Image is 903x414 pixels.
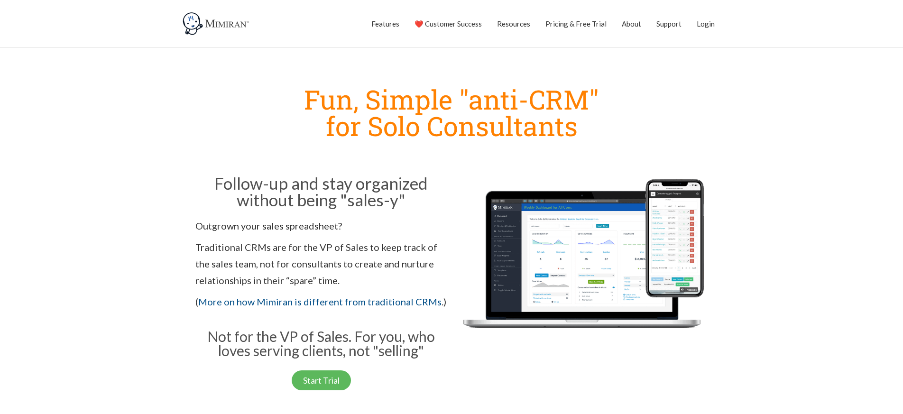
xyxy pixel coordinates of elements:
[195,296,446,307] span: ( .)
[292,370,351,390] a: Start Trial
[456,172,708,361] img: Mimiran CRM for solo consultants dashboard mobile
[195,239,447,289] p: Traditional CRMs are for the VP of Sales to keep track of the sales team, not for consultants to ...
[622,12,641,36] a: About
[545,12,607,36] a: Pricing & Free Trial
[497,12,530,36] a: Resources
[415,12,482,36] a: ❤️ Customer Success
[371,12,399,36] a: Features
[697,12,715,36] a: Login
[195,329,447,358] h3: Not for the VP of Sales. For you, who loves serving clients, not "selling"
[191,86,712,139] h1: Fun, Simple "anti-CRM" for Solo Consultants
[195,175,447,208] h2: Follow-up and stay organized without being "sales-y"
[656,12,682,36] a: Support
[181,12,252,36] img: Mimiran CRM
[198,296,442,307] a: More on how Mimiran is different from traditional CRMs
[303,376,340,385] span: Start Trial
[195,218,447,234] p: Outgrown your sales spreadsheet?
